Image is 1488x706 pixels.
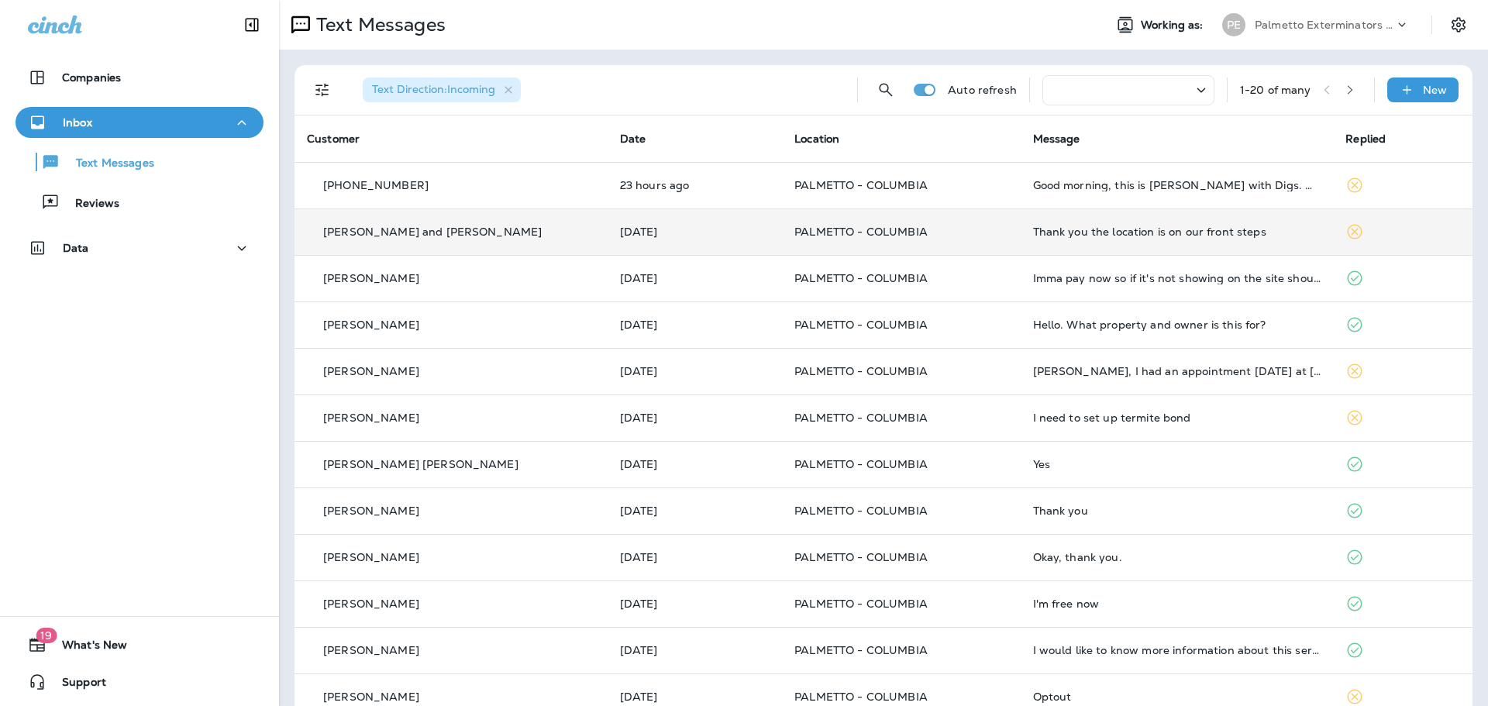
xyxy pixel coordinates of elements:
p: Companies [62,71,121,84]
p: [PHONE_NUMBER] [323,179,429,191]
span: Text Direction : Incoming [372,82,495,96]
div: I need to set up termite bond [1033,412,1321,424]
p: [PERSON_NAME] [323,272,419,284]
p: [PERSON_NAME] [323,365,419,377]
p: Data [63,242,89,254]
div: Thank you the location is on our front steps [1033,226,1321,238]
button: Filters [307,74,338,105]
p: Aug 20, 2025 08:57 AM [620,179,770,191]
p: Aug 11, 2025 07:14 AM [620,412,770,424]
span: What's New [46,639,127,657]
div: PE [1222,13,1245,36]
p: [PERSON_NAME] [323,691,419,703]
span: PALMETTO - COLUMBIA [794,597,928,611]
button: Companies [15,62,263,93]
p: Aug 8, 2025 01:15 PM [620,551,770,563]
button: Support [15,666,263,697]
button: Data [15,232,263,263]
p: [PERSON_NAME] [323,412,419,424]
p: Text Messages [60,157,154,171]
p: [PERSON_NAME] [323,644,419,656]
div: Okay, thank you. [1033,551,1321,563]
span: Replied [1345,132,1386,146]
button: Collapse Sidebar [230,9,274,40]
div: 1 - 20 of many [1240,84,1311,96]
div: Imma pay now so if it's not showing on the site should I just call u. Im sorry I may have asked t... [1033,272,1321,284]
p: Inbox [63,116,92,129]
button: Text Messages [15,146,263,178]
div: Optout [1033,691,1321,703]
span: PALMETTO - COLUMBIA [794,364,928,378]
button: Inbox [15,107,263,138]
p: Aug 11, 2025 09:20 AM [620,365,770,377]
div: Text Direction:Incoming [363,77,521,102]
span: Message [1033,132,1080,146]
span: PALMETTO - COLUMBIA [794,225,928,239]
p: [PERSON_NAME] [323,598,419,610]
p: [PERSON_NAME] and [PERSON_NAME] [323,226,542,238]
p: Auto refresh [948,84,1017,96]
p: Aug 8, 2025 03:44 PM [620,505,770,517]
div: I would like to know more information about this service [1033,644,1321,656]
span: 19 [36,628,57,643]
p: Aug 13, 2025 09:42 AM [620,319,770,331]
span: Support [46,676,106,694]
p: Text Messages [310,13,446,36]
span: PALMETTO - COLUMBIA [794,504,928,518]
div: Jason, I had an appointment today at 4933 w liberty park Cir 29405. I see someone at the house al... [1033,365,1321,377]
span: PALMETTO - COLUMBIA [794,318,928,332]
button: Reviews [15,186,263,219]
button: Settings [1445,11,1472,39]
button: Search Messages [870,74,901,105]
button: 19What's New [15,629,263,660]
div: Yes [1033,458,1321,470]
p: Aug 20, 2025 07:46 AM [620,226,770,238]
p: [PERSON_NAME] [323,505,419,517]
span: PALMETTO - COLUMBIA [794,178,928,192]
p: Aug 8, 2025 10:14 AM [620,691,770,703]
span: PALMETTO - COLUMBIA [794,550,928,564]
span: Customer [307,132,360,146]
p: [PERSON_NAME] [323,319,419,331]
div: Thank you [1033,505,1321,517]
p: Aug 8, 2025 10:42 AM [620,644,770,656]
span: PALMETTO - COLUMBIA [794,643,928,657]
span: PALMETTO - COLUMBIA [794,271,928,285]
span: Date [620,132,646,146]
p: Palmetto Exterminators LLC [1255,19,1394,31]
span: PALMETTO - COLUMBIA [794,411,928,425]
span: PALMETTO - COLUMBIA [794,690,928,704]
div: Good morning, this is Julia with Digs. We need to know if you were able to complete one of our cu... [1033,179,1321,191]
p: [PERSON_NAME] [323,551,419,563]
div: I'm free now [1033,598,1321,610]
span: PALMETTO - COLUMBIA [794,457,928,471]
p: Aug 8, 2025 01:10 PM [620,598,770,610]
span: Location [794,132,839,146]
p: [PERSON_NAME] [PERSON_NAME] [323,458,518,470]
p: Aug 8, 2025 04:23 PM [620,458,770,470]
p: Aug 13, 2025 01:45 PM [620,272,770,284]
span: Working as: [1141,19,1207,32]
p: Reviews [60,197,119,212]
div: Hello. What property and owner is this for? [1033,319,1321,331]
p: New [1423,84,1447,96]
